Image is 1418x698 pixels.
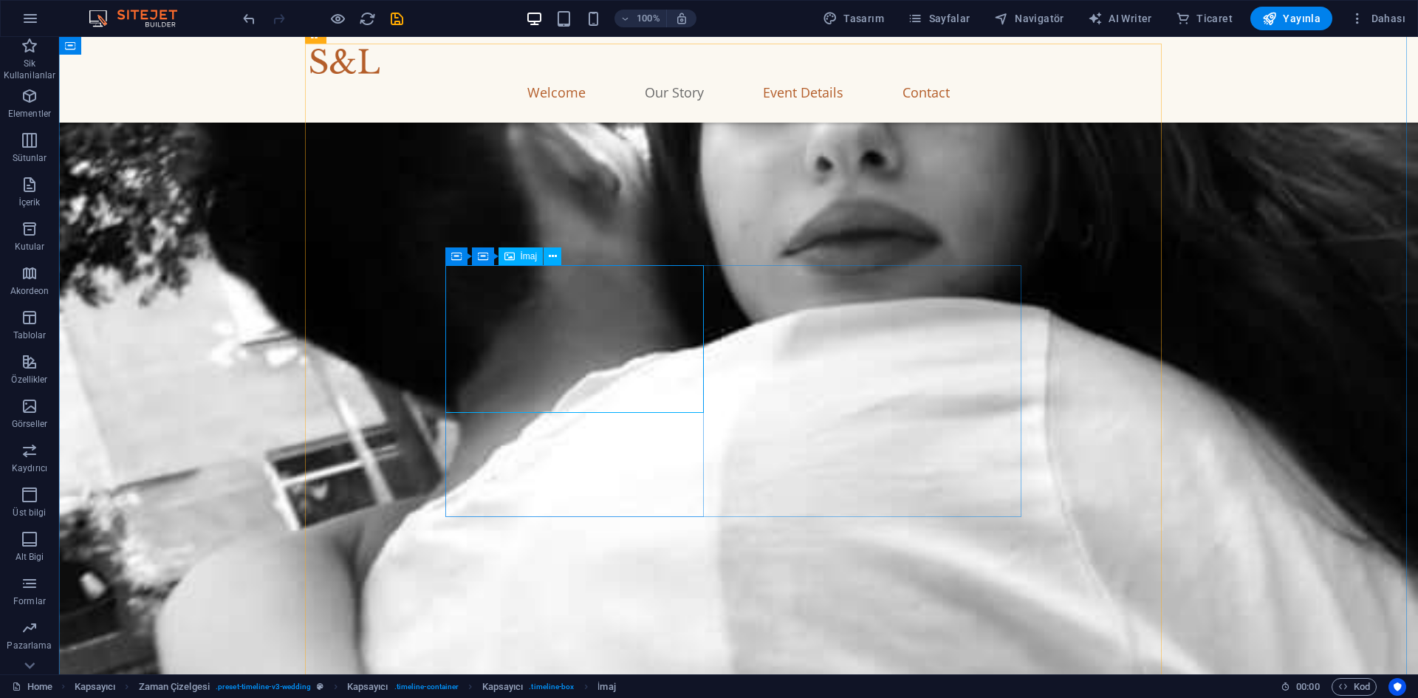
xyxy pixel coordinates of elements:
p: Görseller [12,418,47,430]
button: 100% [614,10,667,27]
button: Kod [1332,678,1377,696]
button: Tasarım [817,7,890,30]
i: Sayfayı yeniden yükleyin [359,10,376,27]
span: Tasarım [823,11,884,26]
i: Geri al: Sil: Metin (Ctrl+Z) [241,10,258,27]
button: Yayınla [1250,7,1332,30]
p: Tablolar [13,329,47,341]
p: Pazarlama [7,640,52,651]
button: save [388,10,405,27]
span: İmaj [521,252,538,261]
span: AI Writer [1088,11,1152,26]
p: Elementler [8,108,51,120]
span: Seçmek için tıkla. Düzenlemek için çift tıkla [139,678,210,696]
p: Kaydırıcı [12,462,47,474]
a: Seçimi iptal etmek için tıkla. Sayfaları açmak için çift tıkla [12,678,52,696]
i: Kaydet (Ctrl+S) [388,10,405,27]
span: Kod [1338,678,1370,696]
span: 00 00 [1296,678,1319,696]
h6: Oturum süresi [1281,678,1320,696]
button: reload [358,10,376,27]
span: Dahası [1350,11,1405,26]
button: Usercentrics [1388,678,1406,696]
span: Sayfalar [908,11,970,26]
button: AI Writer [1082,7,1158,30]
p: Formlar [13,595,46,607]
i: Yeniden boyutlandırmada yakınlaştırma düzeyini seçilen cihaza uyacak şekilde otomatik olarak ayarla. [675,12,688,25]
span: Seçmek için tıkla. Düzenlemek için çift tıkla [597,678,616,696]
div: Tasarım (Ctrl+Alt+Y) [817,7,890,30]
button: Sayfalar [902,7,976,30]
p: Sütunlar [13,152,47,164]
span: . timeline-container [394,678,459,696]
nav: breadcrumb [75,678,616,696]
p: Üst bilgi [13,507,46,519]
span: Navigatör [994,11,1064,26]
span: Ticaret [1176,11,1233,26]
span: . preset-timeline-v3-wedding [216,678,312,696]
button: Ticaret [1170,7,1239,30]
span: : [1306,681,1309,692]
p: İçerik [18,196,40,208]
button: Dahası [1344,7,1411,30]
button: undo [240,10,258,27]
i: Bu element, özelleştirilebilir bir ön ayar [317,682,323,691]
span: Yayınla [1262,11,1321,26]
p: Akordeon [10,285,49,297]
button: Navigatör [988,7,1070,30]
span: Seçmek için tıkla. Düzenlemek için çift tıkla [347,678,388,696]
span: Seçmek için tıkla. Düzenlemek için çift tıkla [75,678,116,696]
h6: 100% [637,10,660,27]
p: Alt Bigi [16,551,44,563]
span: Seçmek için tıkla. Düzenlemek için çift tıkla [482,678,524,696]
span: . timeline-box [529,678,574,696]
p: Özellikler [11,374,47,386]
img: Editor Logo [85,10,196,27]
p: Kutular [15,241,45,253]
button: Ön izleme modundan çıkıp düzenlemeye devam etmek için buraya tıklayın [329,10,346,27]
